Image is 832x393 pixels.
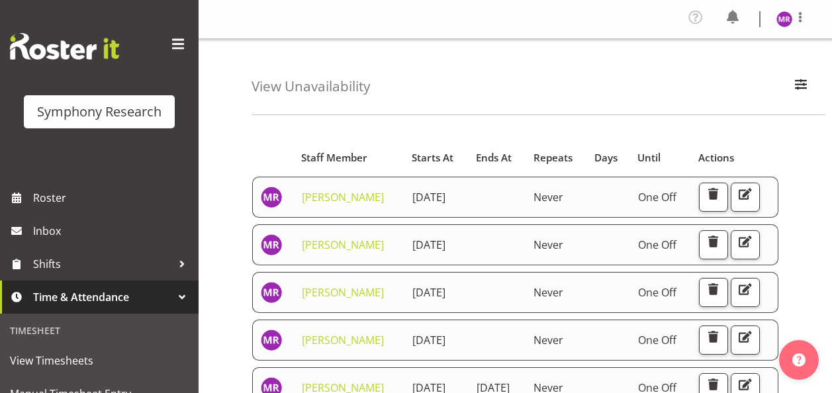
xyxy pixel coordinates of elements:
[638,190,676,204] span: One Off
[638,285,676,300] span: One Off
[252,79,370,94] h4: View Unavailability
[412,238,445,252] span: [DATE]
[637,150,684,165] div: Until
[33,287,172,307] span: Time & Attendance
[33,221,192,241] span: Inbox
[792,353,806,367] img: help-xxl-2.png
[302,285,384,300] a: [PERSON_NAME]
[33,188,192,208] span: Roster
[787,72,815,101] button: Filter Employees
[302,190,384,204] a: [PERSON_NAME]
[533,333,563,347] span: Never
[533,150,579,165] div: Repeats
[731,183,760,212] button: Edit Unavailability
[261,329,282,351] img: minu-rana11870.jpg
[261,282,282,303] img: minu-rana11870.jpg
[10,351,189,371] span: View Timesheets
[533,285,563,300] span: Never
[698,150,770,165] div: Actions
[3,344,195,377] a: View Timesheets
[699,230,728,259] button: Delete Unavailability
[699,278,728,307] button: Delete Unavailability
[533,238,563,252] span: Never
[412,285,445,300] span: [DATE]
[37,102,162,122] div: Symphony Research
[476,150,518,165] div: Ends At
[731,278,760,307] button: Edit Unavailability
[10,33,119,60] img: Rosterit website logo
[3,317,195,344] div: Timesheet
[302,238,384,252] a: [PERSON_NAME]
[638,238,676,252] span: One Off
[699,326,728,355] button: Delete Unavailability
[261,187,282,208] img: minu-rana11870.jpg
[412,150,461,165] div: Starts At
[731,326,760,355] button: Edit Unavailability
[33,254,172,274] span: Shifts
[776,11,792,27] img: minu-rana11870.jpg
[594,150,622,165] div: Days
[699,183,728,212] button: Delete Unavailability
[302,333,384,347] a: [PERSON_NAME]
[533,190,563,204] span: Never
[261,234,282,255] img: minu-rana11870.jpg
[638,333,676,347] span: One Off
[412,333,445,347] span: [DATE]
[301,150,396,165] div: Staff Member
[412,190,445,204] span: [DATE]
[731,230,760,259] button: Edit Unavailability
